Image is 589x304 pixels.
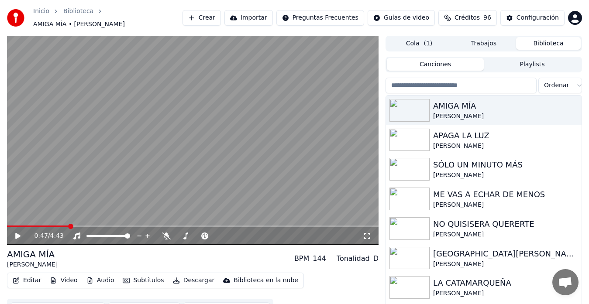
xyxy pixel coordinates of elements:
[433,248,578,260] div: [GEOGRAPHIC_DATA][PERSON_NAME]
[313,253,326,264] div: 144
[516,37,581,50] button: Biblioteca
[484,58,581,71] button: Playlists
[387,37,451,50] button: Cola
[451,37,516,50] button: Trabajos
[63,7,93,16] a: Biblioteca
[517,14,559,22] div: Configuración
[433,142,578,150] div: [PERSON_NAME]
[500,10,565,26] button: Configuración
[433,159,578,171] div: SÓLO UN MINUTO MÁS
[276,10,364,26] button: Preguntas Frecuentes
[7,9,24,27] img: youka
[33,7,183,29] nav: breadcrumb
[438,10,497,26] button: Créditos96
[234,276,298,285] div: Biblioteca en la nube
[337,253,370,264] div: Tonalidad
[433,130,578,142] div: APAGA LA LUZ
[433,260,578,269] div: [PERSON_NAME]
[552,269,579,295] div: Chat abierto
[7,248,58,260] div: AMIGA MÍA
[433,100,578,112] div: AMIGA MÍA
[9,274,45,287] button: Editar
[433,188,578,201] div: ME VAS A ECHAR DE MENOS
[50,232,64,240] span: 4:43
[34,232,48,240] span: 0:47
[387,58,484,71] button: Canciones
[455,14,480,22] span: Créditos
[368,10,435,26] button: Guías de video
[83,274,118,287] button: Audio
[483,14,491,22] span: 96
[433,230,578,239] div: [PERSON_NAME]
[544,81,569,90] span: Ordenar
[294,253,309,264] div: BPM
[119,274,167,287] button: Subtítulos
[183,10,221,26] button: Crear
[169,274,218,287] button: Descargar
[433,112,578,121] div: [PERSON_NAME]
[34,232,55,240] div: /
[433,201,578,209] div: [PERSON_NAME]
[7,260,58,269] div: [PERSON_NAME]
[224,10,273,26] button: Importar
[33,7,49,16] a: Inicio
[424,39,432,48] span: ( 1 )
[46,274,81,287] button: Video
[433,171,578,180] div: [PERSON_NAME]
[433,218,578,230] div: NO QUISISERA QUERERTE
[373,253,379,264] div: D
[433,289,578,298] div: [PERSON_NAME]
[33,20,125,29] span: AMIGA MÍA • [PERSON_NAME]
[433,277,578,289] div: LA CATAMARQUEÑA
